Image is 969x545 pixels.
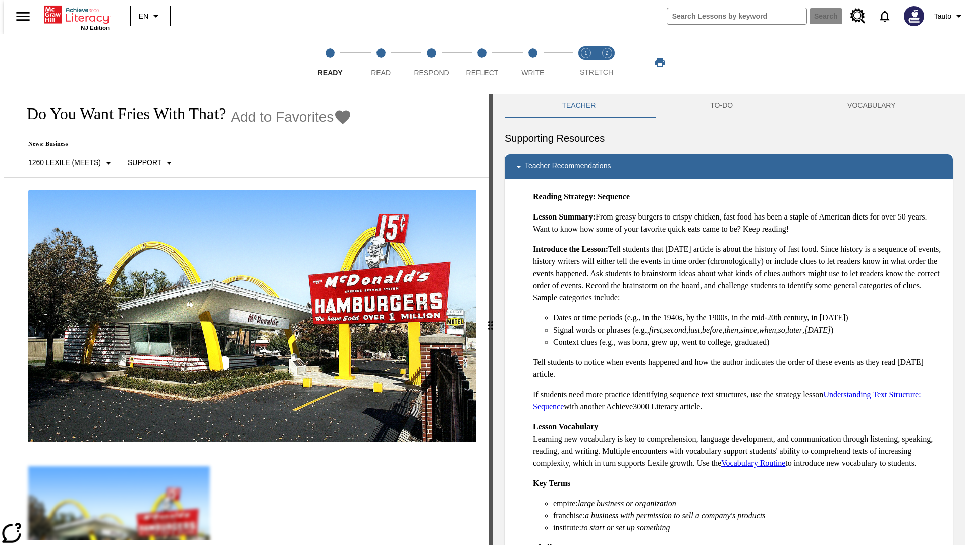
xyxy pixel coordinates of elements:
span: Write [521,69,544,77]
em: then [724,325,738,334]
div: Teacher Recommendations [505,154,953,179]
em: a business with permission to sell a company's products [585,511,766,520]
button: Print [644,53,676,71]
img: Avatar [904,6,924,26]
div: Instructional Panel Tabs [505,94,953,118]
em: to start or set up something [581,523,670,532]
p: 1260 Lexile (Meets) [28,157,101,168]
strong: Reading Strategy: [533,192,596,201]
button: VOCABULARY [790,94,953,118]
span: EN [139,11,148,22]
button: Ready step 1 of 5 [301,34,359,90]
em: when [759,325,776,334]
div: reading [4,94,489,540]
strong: Lesson Vocabulary [533,422,598,431]
div: activity [493,94,965,545]
em: [DATE] [804,325,831,334]
text: 1 [584,50,587,56]
button: Language: EN, Select a language [134,7,167,25]
button: TO-DO [653,94,790,118]
em: before [702,325,722,334]
li: franchise: [553,510,945,522]
button: Profile/Settings [930,7,969,25]
p: Learning new vocabulary is key to comprehension, language development, and communication through ... [533,421,945,469]
p: From greasy burgers to crispy chicken, fast food has been a staple of American diets for over 50 ... [533,211,945,235]
span: Tauto [934,11,951,22]
p: Tell students that [DATE] article is about the history of fast food. Since history is a sequence ... [533,243,945,304]
li: institute: [553,522,945,534]
em: second [664,325,686,334]
li: Signal words or phrases (e.g., , , , , , , , , , ) [553,324,945,336]
text: 2 [606,50,608,56]
span: Ready [318,69,343,77]
strong: Introduce the Lesson: [533,245,608,253]
a: Vocabulary Routine [721,459,785,467]
a: Notifications [872,3,898,29]
button: Add to Favorites - Do You Want Fries With That? [231,108,352,126]
a: Resource Center, Will open in new tab [844,3,872,30]
button: Scaffolds, Support [124,154,179,172]
span: Add to Favorites [231,109,334,125]
button: Open side menu [8,2,38,31]
span: NJ Edition [81,25,110,31]
span: Respond [414,69,449,77]
p: Tell students to notice when events happened and how the author indicates the order of these even... [533,356,945,380]
div: Press Enter or Spacebar and then press right and left arrow keys to move the slider [489,94,493,545]
p: Teacher Recommendations [525,160,611,173]
p: Support [128,157,161,168]
img: One of the first McDonald's stores, with the iconic red sign and golden arches. [28,190,476,442]
span: Read [371,69,391,77]
em: so [778,325,785,334]
button: Stretch Read step 1 of 2 [571,34,601,90]
strong: Key Terms [533,479,570,487]
em: first [649,325,662,334]
em: last [688,325,700,334]
em: large business or organization [578,499,676,508]
button: Select a new avatar [898,3,930,29]
p: News: Business [16,140,352,148]
li: Dates or time periods (e.g., in the 1940s, by the 1900s, in the mid-20th century, in [DATE]) [553,312,945,324]
strong: Sequence [598,192,630,201]
span: STRETCH [580,68,613,76]
input: search field [667,8,806,24]
button: Read step 2 of 5 [351,34,410,90]
div: Home [44,4,110,31]
button: Select Lexile, 1260 Lexile (Meets) [24,154,119,172]
h6: Supporting Resources [505,130,953,146]
p: If students need more practice identifying sequence text structures, use the strategy lesson with... [533,389,945,413]
button: Teacher [505,94,653,118]
span: Reflect [466,69,499,77]
h1: Do You Want Fries With That? [16,104,226,123]
button: Reflect step 4 of 5 [453,34,511,90]
em: later [787,325,802,334]
button: Respond step 3 of 5 [402,34,461,90]
a: Understanding Text Structure: Sequence [533,390,921,411]
li: empire: [553,498,945,510]
button: Write step 5 of 5 [504,34,562,90]
em: since [740,325,757,334]
strong: Lesson Summary: [533,212,596,221]
button: Stretch Respond step 2 of 2 [593,34,622,90]
li: Context clues (e.g., was born, grew up, went to college, graduated) [553,336,945,348]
